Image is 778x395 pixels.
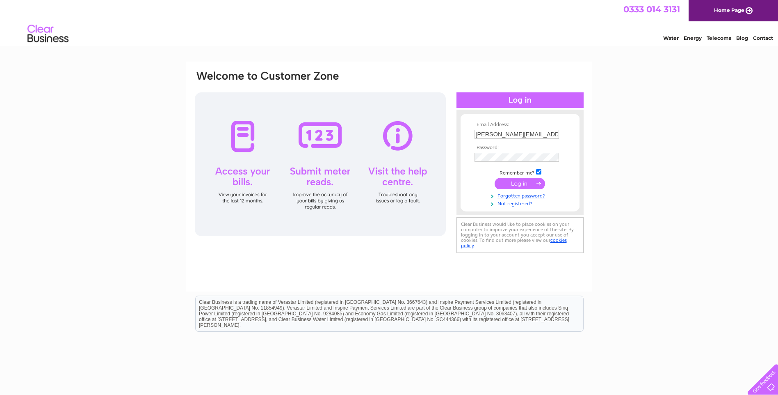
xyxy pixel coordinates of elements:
[472,122,568,128] th: Email Address:
[472,145,568,151] th: Password:
[196,5,583,40] div: Clear Business is a trading name of Verastar Limited (registered in [GEOGRAPHIC_DATA] No. 3667643...
[684,35,702,41] a: Energy
[753,35,773,41] a: Contact
[495,178,545,189] input: Submit
[456,217,584,253] div: Clear Business would like to place cookies on your computer to improve your experience of the sit...
[27,21,69,46] img: logo.png
[707,35,731,41] a: Telecoms
[475,199,568,207] a: Not registered?
[461,237,567,248] a: cookies policy
[623,4,680,14] a: 0333 014 3131
[663,35,679,41] a: Water
[472,168,568,176] td: Remember me?
[475,191,568,199] a: Forgotten password?
[736,35,748,41] a: Blog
